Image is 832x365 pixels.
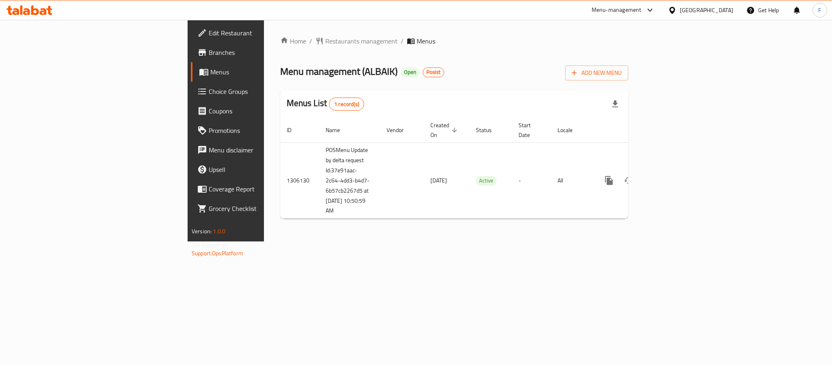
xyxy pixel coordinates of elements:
[558,125,583,135] span: Locale
[519,120,541,140] span: Start Date
[476,176,497,186] div: Active
[209,145,320,155] span: Menu disclaimer
[191,23,326,43] a: Edit Restaurant
[191,179,326,199] a: Coverage Report
[209,204,320,213] span: Grocery Checklist
[280,62,398,80] span: Menu management ( ALBAIK )
[512,142,551,219] td: -
[417,36,435,46] span: Menus
[329,100,364,108] span: 1 record(s)
[213,226,225,237] span: 1.0.0
[191,101,326,121] a: Coupons
[593,118,684,143] th: Actions
[329,98,364,111] div: Total records count
[551,142,593,219] td: All
[387,125,414,135] span: Vendor
[209,87,320,96] span: Choice Groups
[191,160,326,179] a: Upsell
[476,176,497,185] span: Active
[192,226,212,237] span: Version:
[209,165,320,174] span: Upsell
[192,240,229,250] span: Get support on:
[818,6,821,15] span: F
[280,36,628,46] nav: breadcrumb
[423,69,444,76] span: Posist
[192,248,243,259] a: Support.OpsPlatform
[319,142,380,219] td: POSMenu Update by delta request Id:37e91aac-2c64-4dd3-b4d7-6b57cb2267d5 at [DATE] 10:50:59 AM
[680,6,733,15] div: [GEOGRAPHIC_DATA]
[191,121,326,140] a: Promotions
[210,67,320,77] span: Menus
[191,62,326,82] a: Menus
[209,48,320,57] span: Branches
[592,5,642,15] div: Menu-management
[209,106,320,116] span: Coupons
[599,171,619,190] button: more
[572,68,622,78] span: Add New Menu
[476,125,502,135] span: Status
[401,36,404,46] li: /
[209,126,320,135] span: Promotions
[401,69,419,76] span: Open
[325,36,398,46] span: Restaurants management
[280,118,684,219] table: enhanced table
[316,36,398,46] a: Restaurants management
[430,120,460,140] span: Created On
[191,43,326,62] a: Branches
[191,140,326,160] a: Menu disclaimer
[430,175,447,186] span: [DATE]
[619,171,638,190] button: Change Status
[605,94,625,114] div: Export file
[401,67,419,77] div: Open
[209,28,320,38] span: Edit Restaurant
[326,125,350,135] span: Name
[191,82,326,101] a: Choice Groups
[287,125,302,135] span: ID
[191,199,326,218] a: Grocery Checklist
[565,65,628,80] button: Add New Menu
[209,184,320,194] span: Coverage Report
[287,97,364,111] h2: Menus List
